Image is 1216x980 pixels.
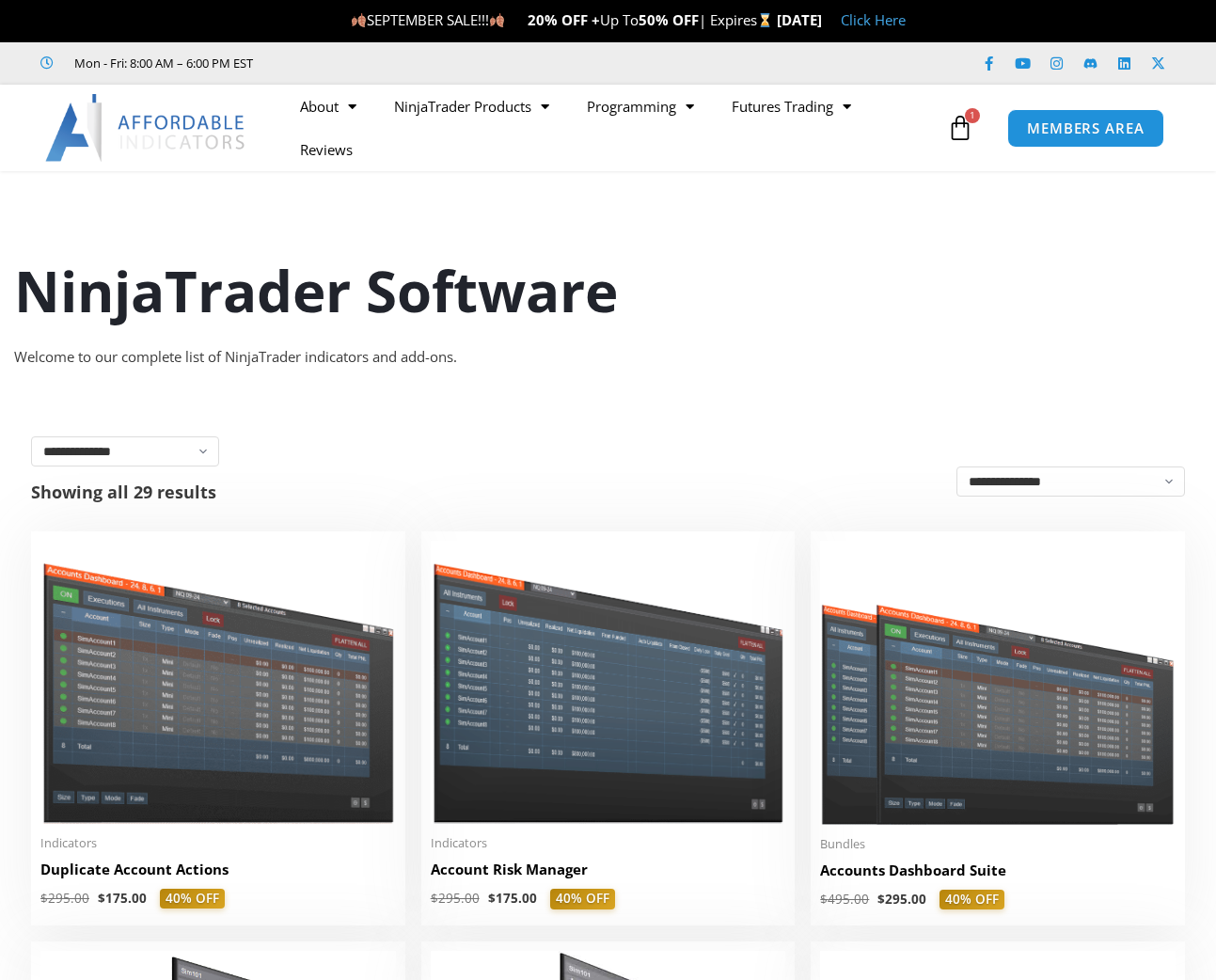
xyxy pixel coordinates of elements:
[40,860,396,889] a: Duplicate Account Actions
[877,891,926,908] bdi: 295.00
[431,541,786,824] img: Account Risk Manager
[431,835,786,851] span: Indicators
[431,890,438,907] span: $
[279,54,561,72] iframe: Customer reviews powered by Trustpilot
[713,85,870,128] a: Futures Trading
[639,10,699,29] strong: 50% OFF
[31,483,216,500] p: Showing all 29 results
[431,860,786,889] a: Account Risk Manager
[40,890,89,907] bdi: 295.00
[568,85,713,128] a: Programming
[841,10,906,29] a: Click Here
[431,890,480,907] bdi: 295.00
[820,891,869,908] bdi: 495.00
[820,861,1176,880] h2: Accounts Dashboard Suite
[528,10,600,29] strong: 20% OFF +
[488,890,496,907] span: $
[1007,109,1164,148] a: MEMBERS AREA
[375,85,568,128] a: NinjaTrader Products
[956,466,1185,497] select: Shop order
[352,13,366,27] img: 🍂
[14,344,1202,371] div: Welcome to our complete list of NinjaTrader indicators and add-ons.
[758,13,772,27] img: ⌛
[281,128,371,171] a: Reviews
[1027,121,1145,135] span: MEMBERS AREA
[940,890,1004,910] span: 40% OFF
[820,861,1176,890] a: Accounts Dashboard Suite
[45,94,247,162] img: LogoAI | Affordable Indicators – NinjaTrader
[820,836,1176,852] span: Bundles
[488,890,537,907] bdi: 175.00
[14,251,1202,330] h1: NinjaTrader Software
[98,890,105,907] span: $
[490,13,504,27] img: 🍂
[40,835,396,851] span: Indicators
[281,85,375,128] a: About
[820,891,828,908] span: $
[40,890,48,907] span: $
[431,860,786,879] h2: Account Risk Manager
[820,541,1176,824] img: Accounts Dashboard Suite
[777,10,822,29] strong: [DATE]
[965,108,980,123] span: 1
[40,541,396,823] img: Duplicate Account Actions
[919,101,1002,155] a: 1
[550,889,615,909] span: 40% OFF
[281,85,942,171] nav: Menu
[40,860,396,879] h2: Duplicate Account Actions
[160,889,225,909] span: 40% OFF
[70,52,253,74] span: Mon - Fri: 8:00 AM – 6:00 PM EST
[877,891,885,908] span: $
[351,10,777,29] span: SEPTEMBER SALE!!! Up To | Expires
[98,890,147,907] bdi: 175.00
